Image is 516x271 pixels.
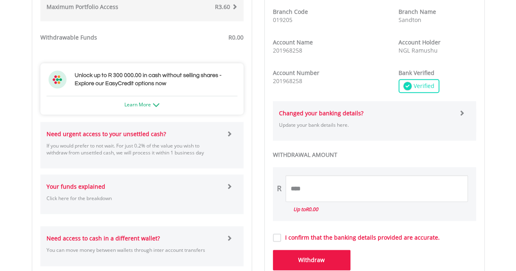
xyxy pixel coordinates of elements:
strong: Need urgent access to your unsettled cash? [47,130,166,138]
span: R0.00 [306,206,318,213]
span: R3.60 [215,3,230,11]
img: ec-flower.svg [49,71,66,88]
strong: Changed your banking details? [279,109,363,117]
strong: Bank Verified [399,69,434,77]
p: Click here for the breakdown [47,195,221,202]
a: Learn More [124,101,159,108]
span: 201968258 [273,77,302,85]
strong: Maximum Portfolio Access [47,3,118,11]
p: Update your bank details here. [279,121,453,128]
div: R [277,183,281,194]
a: Need access to cash in a different wallet? You can move money between wallets through inter accou... [47,226,237,266]
span: 019205 [273,16,292,24]
strong: Branch Code [273,8,308,15]
button: Withdraw [273,250,350,270]
p: You can move money between wallets through inter account transfers [47,247,221,253]
strong: Account Holder [399,38,441,46]
span: Verified [412,82,434,90]
label: WITHDRAWAL AMOUNT [273,151,476,159]
span: NGL Ramushu [399,46,438,54]
label: I confirm that the banking details provided are accurate. [281,234,440,242]
span: Sandton [399,16,421,24]
strong: Need access to cash in a different wallet? [47,234,160,242]
i: Up to [293,206,318,213]
strong: Account Name [273,38,313,46]
strong: Your funds explained [47,183,105,190]
span: 201968258 [273,46,302,54]
span: R0.00 [228,33,244,41]
p: If you would prefer to not wait. For just 0.2% of the value you wish to withdraw from unsettled c... [47,142,221,156]
strong: Withdrawable Funds [40,33,97,41]
h3: Unlock up to R 300 000.00 in cash without selling shares - Explore our EasyCredit options now [75,71,235,88]
strong: Branch Name [399,8,436,15]
img: ec-arrow-down.png [153,103,159,107]
strong: Account Number [273,69,319,77]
